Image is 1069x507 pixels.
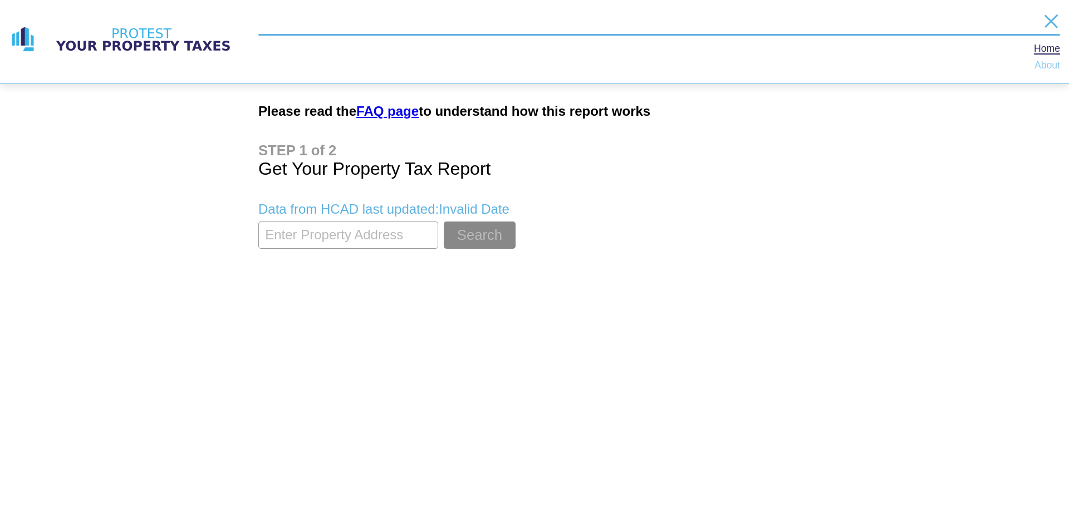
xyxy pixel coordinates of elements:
[1034,61,1060,70] a: About
[258,142,811,179] h1: Get Your Property Tax Report
[356,104,419,119] a: FAQ page
[258,201,811,217] p: Data from HCAD last updated: Invalid Date
[444,221,516,249] button: Search
[9,26,241,53] a: logo logo text
[46,26,241,53] img: logo text
[9,26,37,53] img: logo
[258,104,811,119] h2: Please read the to understand how this report works
[258,221,438,249] input: Enter Property Address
